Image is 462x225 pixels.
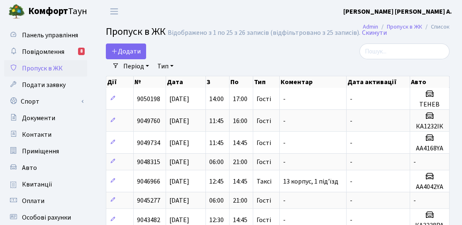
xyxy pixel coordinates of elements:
th: Дії [106,76,134,88]
span: 14:45 [233,138,247,148]
span: 9048315 [137,157,160,167]
span: 9049760 [137,116,160,126]
a: Admin [363,22,378,31]
b: Комфорт [28,5,68,18]
span: 06:00 [209,157,224,167]
a: Контакти [4,126,87,143]
h5: ТЕНЕВ [413,101,446,109]
span: Документи [22,114,55,123]
span: 12:30 [209,215,224,225]
span: - [283,196,286,205]
span: 13 корпус, 1 під'їзд [283,177,338,186]
th: Дата активації [347,76,410,88]
a: Пропуск в ЖК [387,22,422,31]
th: Дата [166,76,206,88]
a: [PERSON_NAME] [PERSON_NAME] А. [343,7,452,17]
span: Додати [111,47,141,56]
span: 21:00 [233,196,247,205]
span: Приміщення [22,147,59,156]
span: 14:00 [209,94,224,104]
th: Коментар [280,76,346,88]
a: Документи [4,110,87,126]
span: - [350,196,352,205]
a: Подати заявку [4,77,87,93]
span: - [350,157,352,167]
span: - [413,196,416,205]
button: Переключити навігацію [104,5,125,18]
span: Подати заявку [22,80,66,90]
b: [PERSON_NAME] [PERSON_NAME] А. [343,7,452,16]
a: Тип [154,59,177,73]
span: [DATE] [169,138,189,148]
h5: АА4042YA [413,183,446,191]
span: Гості [257,217,271,223]
span: Пропуск в ЖК [22,64,63,73]
th: № [134,76,166,88]
a: Повідомлення8 [4,44,87,60]
a: Скинути [362,29,387,37]
h5: АА4168YA [413,145,446,152]
h5: КА1232ІК [413,123,446,131]
span: 21:00 [233,157,247,167]
a: Авто [4,160,87,176]
span: Гості [257,197,271,204]
span: - [283,215,286,225]
span: [DATE] [169,215,189,225]
span: Гості [257,96,271,102]
span: Пропуск в ЖК [106,24,166,39]
img: logo.png [8,3,25,20]
a: Оплати [4,193,87,209]
span: - [350,138,352,148]
span: Гості [257,159,271,165]
a: Приміщення [4,143,87,160]
span: - [283,94,286,104]
span: Контакти [22,130,51,139]
span: 9046966 [137,177,160,186]
span: Панель управління [22,31,78,40]
a: Період [120,59,152,73]
span: 9050198 [137,94,160,104]
div: 8 [78,48,85,55]
a: Спорт [4,93,87,110]
span: Авто [22,163,37,172]
span: Таун [28,5,87,19]
span: 9049734 [137,138,160,148]
span: 06:00 [209,196,224,205]
span: - [350,94,352,104]
span: Таксі [257,178,271,185]
span: - [283,138,286,148]
span: Квитанції [22,180,52,189]
span: Особові рахунки [22,213,71,222]
span: - [413,157,416,167]
a: Пропуск в ЖК [4,60,87,77]
span: 14:45 [233,177,247,186]
span: 11:45 [209,116,224,126]
a: Квитанції [4,176,87,193]
span: 14:45 [233,215,247,225]
div: Відображено з 1 по 25 з 26 записів (відфільтровано з 25 записів). [168,29,360,37]
span: Гості [257,118,271,124]
span: 17:00 [233,94,247,104]
th: По [230,76,253,88]
th: З [206,76,230,88]
span: Оплати [22,196,44,206]
span: - [350,116,352,126]
span: 9045277 [137,196,160,205]
nav: breadcrumb [350,18,462,36]
span: 9043482 [137,215,160,225]
span: 12:45 [209,177,224,186]
a: Додати [106,44,146,59]
span: - [283,116,286,126]
span: Гості [257,140,271,146]
span: Повідомлення [22,47,64,56]
span: [DATE] [169,116,189,126]
th: Авто [410,76,450,88]
span: - [283,157,286,167]
input: Пошук... [359,44,450,59]
span: [DATE] [169,94,189,104]
span: [DATE] [169,177,189,186]
th: Тип [253,76,280,88]
li: Список [422,22,450,31]
a: Панель управління [4,27,87,44]
span: - [350,215,352,225]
